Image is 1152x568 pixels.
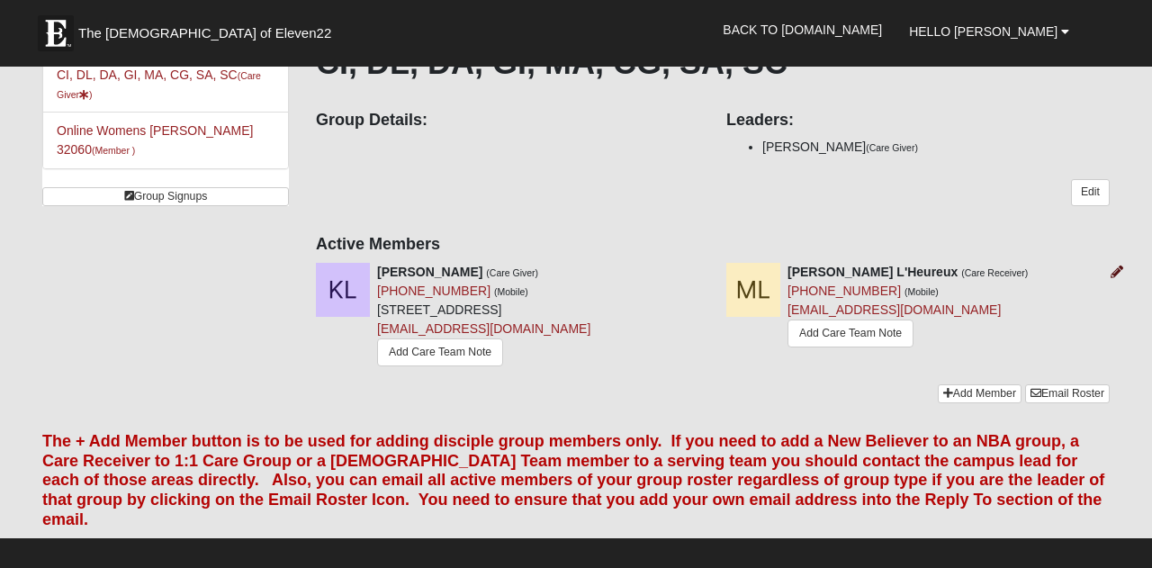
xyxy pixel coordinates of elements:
[316,235,1110,255] h4: Active Members
[909,24,1057,39] span: Hello [PERSON_NAME]
[1025,384,1110,403] a: Email Roster
[38,15,74,51] img: Eleven22 logo
[494,286,528,297] small: (Mobile)
[57,49,261,101] a: [PERSON_NAME] 1:1 - AT, AB, AA, CI, DL, DA, GI, MA, CG, SA, SC(Care Giver)
[787,302,1001,317] a: [EMAIL_ADDRESS][DOMAIN_NAME]
[57,123,253,157] a: Online Womens [PERSON_NAME] 32060(Member )
[42,432,1104,527] font: The + Add Member button is to be used for adding disciple group members only. If you need to add ...
[92,145,135,156] small: (Member )
[57,70,261,100] small: (Care Giver )
[29,6,389,51] a: The [DEMOGRAPHIC_DATA] of Eleven22
[42,187,289,206] a: Group Signups
[961,267,1028,278] small: (Care Receiver)
[316,111,699,131] h4: Group Details:
[78,24,331,42] span: The [DEMOGRAPHIC_DATA] of Eleven22
[709,7,895,52] a: Back to [DOMAIN_NAME]
[377,321,590,336] a: [EMAIL_ADDRESS][DOMAIN_NAME]
[895,9,1083,54] a: Hello [PERSON_NAME]
[486,267,538,278] small: (Care Giver)
[377,263,590,371] div: [STREET_ADDRESS]
[1071,179,1110,205] a: Edit
[904,286,939,297] small: (Mobile)
[787,284,901,298] a: [PHONE_NUMBER]
[787,320,913,347] a: Add Care Team Note
[866,142,918,153] small: (Care Giver)
[787,265,958,279] strong: [PERSON_NAME] L'Heureux
[377,338,503,366] a: Add Care Team Note
[762,138,1110,157] li: [PERSON_NAME]
[938,384,1021,403] a: Add Member
[726,111,1110,131] h4: Leaders:
[377,265,482,279] strong: [PERSON_NAME]
[377,284,490,298] a: [PHONE_NUMBER]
